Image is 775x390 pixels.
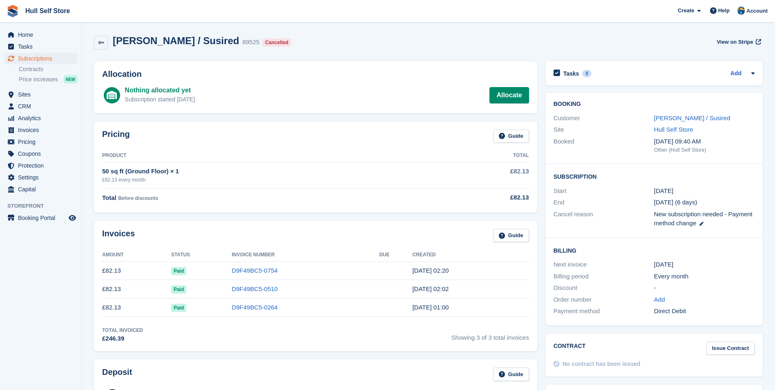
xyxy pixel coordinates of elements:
div: £246.39 [102,334,143,343]
div: Every month [654,272,755,281]
a: Guide [493,229,529,242]
a: menu [4,160,77,171]
span: Coupons [18,148,67,159]
div: Next invoice [554,260,654,269]
a: Issue Contract [706,342,755,355]
a: Hull Self Store [654,126,693,133]
div: Billing period [554,272,654,281]
span: Pricing [18,136,67,148]
time: 2025-07-01 00:00:00 UTC [654,186,673,196]
div: Total Invoiced [102,327,143,334]
a: Preview store [67,213,77,223]
span: View on Stripe [717,38,753,46]
span: Paid [171,285,186,294]
a: menu [4,53,77,64]
span: Invoices [18,124,67,136]
span: Storefront [7,202,81,210]
span: Paid [171,304,186,312]
a: Guide [493,368,529,381]
h2: Tasks [563,70,579,77]
div: Cancel reason [554,210,654,228]
a: menu [4,124,77,136]
div: End [554,198,654,207]
a: D9F49BC5-0754 [232,267,278,274]
time: 2025-07-01 00:00:55 UTC [412,304,449,311]
h2: Booking [554,101,755,108]
time: 2025-09-01 01:20:56 UTC [412,267,449,274]
div: Order number [554,295,654,305]
div: £82.13 every month [102,176,445,184]
div: 89525 [242,38,259,47]
a: Guide [493,130,529,143]
time: 2025-08-01 01:02:20 UTC [412,285,449,292]
h2: Pricing [102,130,130,143]
a: menu [4,184,77,195]
div: NEW [64,75,77,83]
span: Subscriptions [18,53,67,64]
div: £82.13 [445,193,529,202]
a: Add [730,69,741,78]
span: Help [718,7,730,15]
div: No contract has been issued [563,360,641,368]
a: menu [4,212,77,224]
div: Site [554,125,654,134]
div: Payment method [554,307,654,316]
td: £82.13 [102,298,171,317]
h2: Invoices [102,229,135,242]
h2: Subscription [554,172,755,180]
a: Allocate [489,87,529,103]
th: Created [412,249,529,262]
a: D9F49BC5-0510 [232,285,278,292]
a: menu [4,101,77,112]
span: Showing 3 of 3 total invoices [451,327,529,343]
span: Total [102,194,116,201]
a: menu [4,112,77,124]
a: Price increases NEW [19,75,77,84]
span: Sites [18,89,67,100]
div: Start [554,186,654,196]
a: menu [4,89,77,100]
img: Hull Self Store [737,7,745,15]
span: Before discounts [118,195,158,201]
span: Booking Portal [18,212,67,224]
th: Total [445,149,529,162]
span: Capital [18,184,67,195]
div: 50 sq ft (Ground Floor) × 1 [102,167,445,176]
div: Other (Hull Self Store) [654,146,755,154]
a: menu [4,29,77,40]
span: [DATE] (6 days) [654,199,697,206]
a: Add [654,295,665,305]
a: menu [4,136,77,148]
h2: Billing [554,246,755,254]
img: stora-icon-8386f47178a22dfd0bd8f6a31ec36ba5ce8667c1dd55bd0f319d3a0aa187defe.svg [7,5,19,17]
span: CRM [18,101,67,112]
th: Due [379,249,412,262]
div: [DATE] [654,260,755,269]
div: Nothing allocated yet [125,85,195,95]
td: £82.13 [445,162,529,188]
span: Home [18,29,67,40]
span: Protection [18,160,67,171]
td: £82.13 [102,262,171,280]
div: - [654,283,755,293]
div: [DATE] 09:40 AM [654,137,755,146]
th: Invoice Number [232,249,379,262]
span: New subscription needed - Payment method change [654,211,753,227]
th: Status [171,249,232,262]
span: Create [678,7,694,15]
a: menu [4,172,77,183]
span: Analytics [18,112,67,124]
span: Settings [18,172,67,183]
h2: Allocation [102,69,529,79]
a: menu [4,148,77,159]
span: Paid [171,267,186,275]
a: [PERSON_NAME] / Susired [654,114,730,121]
div: Booked [554,137,654,154]
span: Account [746,7,768,15]
a: menu [4,41,77,52]
div: Discount [554,283,654,293]
h2: Contract [554,342,586,355]
td: £82.13 [102,280,171,298]
h2: [PERSON_NAME] / Susired [113,35,239,46]
a: View on Stripe [713,35,763,49]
